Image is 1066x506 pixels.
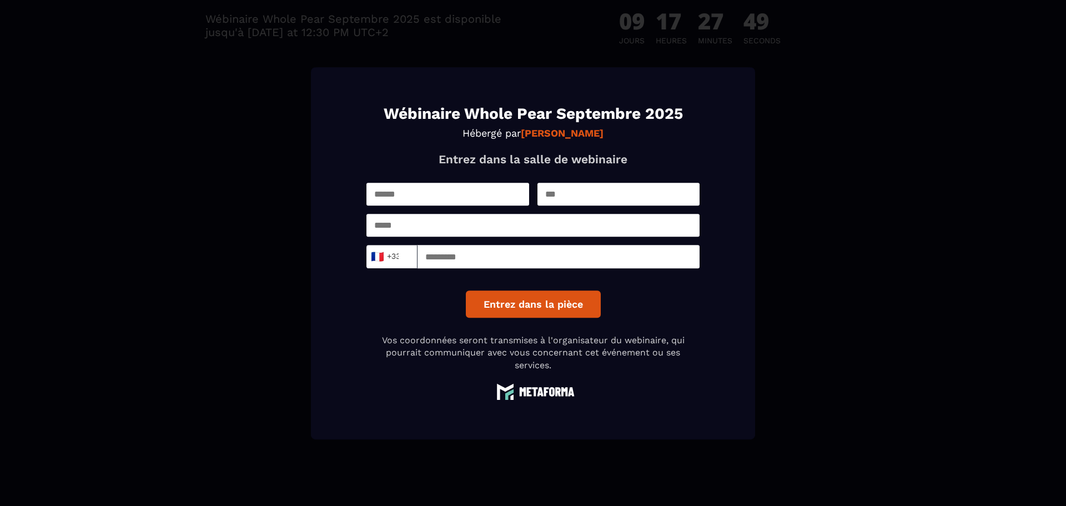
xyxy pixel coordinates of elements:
[366,152,700,166] p: Entrez dans la salle de webinaire
[366,334,700,372] p: Vos coordonnées seront transmises à l'organisateur du webinaire, qui pourrait communiquer avec vo...
[370,249,384,264] span: 🇫🇷
[366,106,700,122] h1: Wébinaire Whole Pear Septembre 2025
[366,245,418,268] div: Search for option
[374,249,397,264] span: +33
[466,290,601,318] button: Entrez dans la pièce
[366,127,700,139] p: Hébergé par
[521,127,604,139] strong: [PERSON_NAME]
[399,248,408,265] input: Search for option
[491,383,575,400] img: logo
